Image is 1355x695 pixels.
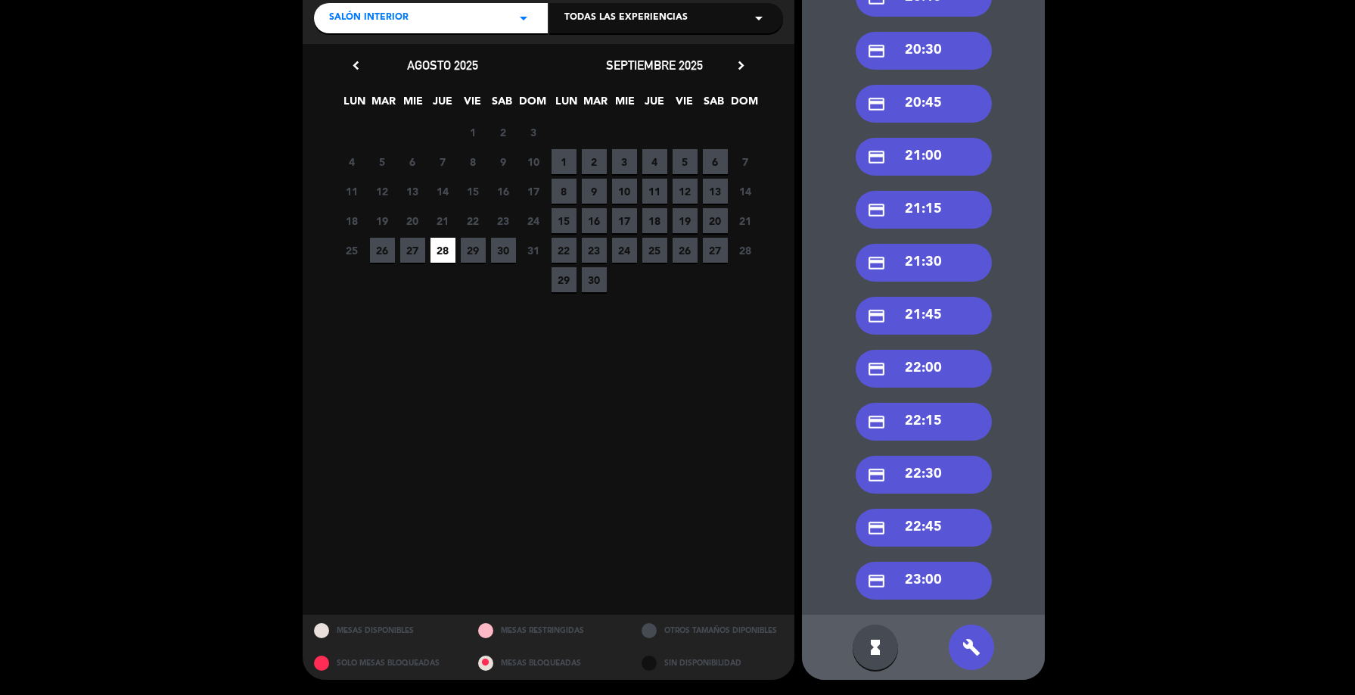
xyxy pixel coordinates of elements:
[340,149,365,174] span: 4
[521,120,546,145] span: 3
[642,238,667,263] span: 25
[867,307,886,326] i: credit_card
[467,647,631,680] div: MESAS BLOQUEADAS
[867,201,886,220] i: credit_card
[467,615,631,647] div: MESAS RESTRINGIDAS
[430,208,455,233] span: 21
[867,466,886,485] i: credit_card
[461,238,486,263] span: 29
[750,9,768,27] i: arrow_drop_down
[303,615,467,647] div: MESAS DISPONIBLES
[370,149,395,174] span: 5
[552,267,576,292] span: 29
[856,456,992,494] div: 22:30
[521,179,546,204] span: 17
[642,149,667,174] span: 4
[430,92,455,117] span: JUE
[731,92,756,117] span: DOM
[733,208,758,233] span: 21
[867,95,886,114] i: credit_card
[521,238,546,263] span: 31
[461,179,486,204] span: 15
[613,92,638,117] span: MIE
[866,638,884,656] i: hourglass_full
[491,179,516,204] span: 16
[612,238,637,263] span: 24
[521,149,546,174] span: 10
[673,238,698,263] span: 26
[491,149,516,174] span: 9
[733,58,749,73] i: chevron_right
[642,179,667,204] span: 11
[673,179,698,204] span: 12
[867,148,886,167] i: credit_card
[867,42,886,61] i: credit_card
[867,519,886,538] i: credit_card
[867,572,886,591] i: credit_card
[303,647,467,680] div: SOLO MESAS BLOQUEADAS
[856,32,992,70] div: 20:30
[856,85,992,123] div: 20:45
[514,9,533,27] i: arrow_drop_down
[564,11,688,26] span: Todas las experiencias
[856,297,992,335] div: 21:45
[400,238,425,263] span: 27
[552,149,576,174] span: 1
[701,92,726,117] span: SAB
[461,149,486,174] span: 8
[856,350,992,388] div: 22:00
[703,179,728,204] span: 13
[370,238,395,263] span: 26
[348,58,364,73] i: chevron_left
[521,208,546,233] span: 24
[582,208,607,233] span: 16
[582,238,607,263] span: 23
[606,58,703,73] span: septiembre 2025
[673,208,698,233] span: 19
[856,191,992,229] div: 21:15
[329,11,409,26] span: Salón Interior
[630,615,794,647] div: OTROS TAMAÑOS DIPONIBLES
[630,647,794,680] div: SIN DISPONIBILIDAD
[733,238,758,263] span: 28
[703,238,728,263] span: 27
[340,179,365,204] span: 11
[552,179,576,204] span: 8
[867,360,886,379] i: credit_card
[856,138,992,176] div: 21:00
[867,254,886,273] i: credit_card
[461,208,486,233] span: 22
[430,179,455,204] span: 14
[733,179,758,204] span: 14
[856,562,992,600] div: 23:00
[703,149,728,174] span: 6
[583,92,608,117] span: MAR
[552,208,576,233] span: 15
[703,208,728,233] span: 20
[491,208,516,233] span: 23
[856,244,992,282] div: 21:30
[400,208,425,233] span: 20
[612,149,637,174] span: 3
[856,403,992,441] div: 22:15
[400,179,425,204] span: 13
[370,208,395,233] span: 19
[401,92,426,117] span: MIE
[582,179,607,204] span: 9
[733,149,758,174] span: 7
[371,92,396,117] span: MAR
[342,92,367,117] span: LUN
[554,92,579,117] span: LUN
[430,149,455,174] span: 7
[582,149,607,174] span: 2
[400,149,425,174] span: 6
[430,238,455,263] span: 28
[340,208,365,233] span: 18
[461,120,486,145] span: 1
[340,238,365,263] span: 25
[673,149,698,174] span: 5
[407,58,478,73] span: agosto 2025
[856,509,992,547] div: 22:45
[642,92,667,117] span: JUE
[962,638,981,656] i: build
